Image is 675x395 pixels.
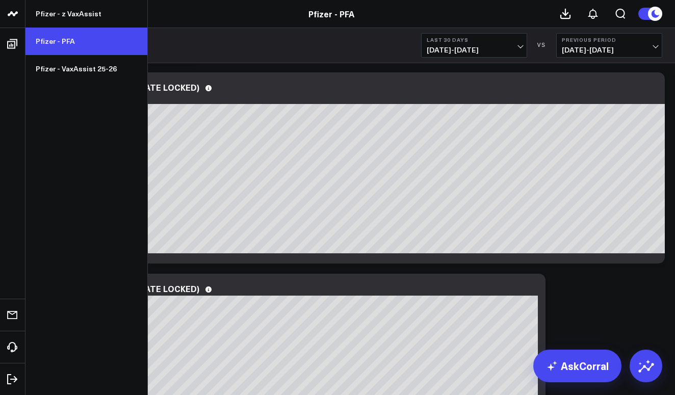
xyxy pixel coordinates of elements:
span: [DATE] - [DATE] [427,46,522,54]
div: VS [532,42,551,48]
b: Last 30 Days [427,37,522,43]
a: Pfizer - PFA [25,28,147,55]
a: Pfizer - VaxAssist 25-26 [25,55,147,83]
a: Pfizer - PFA [308,8,354,19]
button: Last 30 Days[DATE]-[DATE] [421,33,527,58]
span: [DATE] - [DATE] [562,46,657,54]
button: Previous Period[DATE]-[DATE] [556,33,662,58]
b: Previous Period [562,37,657,43]
a: AskCorral [533,350,621,382]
